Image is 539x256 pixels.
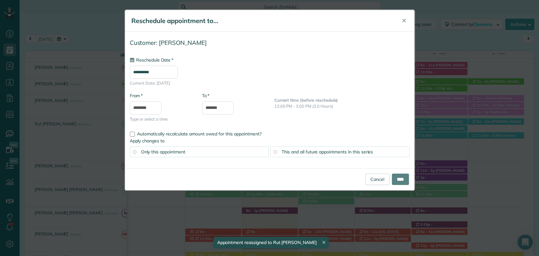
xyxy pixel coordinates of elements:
div: Appointment reassigned to Rut [PERSON_NAME] [213,237,328,248]
h4: Customer: [PERSON_NAME] [130,39,410,46]
span: Automatically recalculate amount owed for this appointment? [137,131,261,137]
span: Type or select a time [130,116,193,122]
span: Only this appointment [141,149,185,155]
b: Current time (before reschedule) [274,98,338,103]
a: Cancel [365,174,389,185]
p: 12:00 PM - 3:00 PM (3.0 Hours) [274,103,410,109]
label: Reschedule Date [130,57,173,63]
input: This and all future appointments in this series [273,150,277,153]
span: This and all future appointments in this series [282,149,373,155]
span: ✕ [402,17,406,24]
input: Only this appointment [133,150,136,153]
label: To [202,92,209,99]
label: From [130,92,143,99]
span: Current Date: [DATE] [130,80,410,86]
h5: Reschedule appointment to... [131,16,393,25]
label: Apply changes to [130,138,410,144]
